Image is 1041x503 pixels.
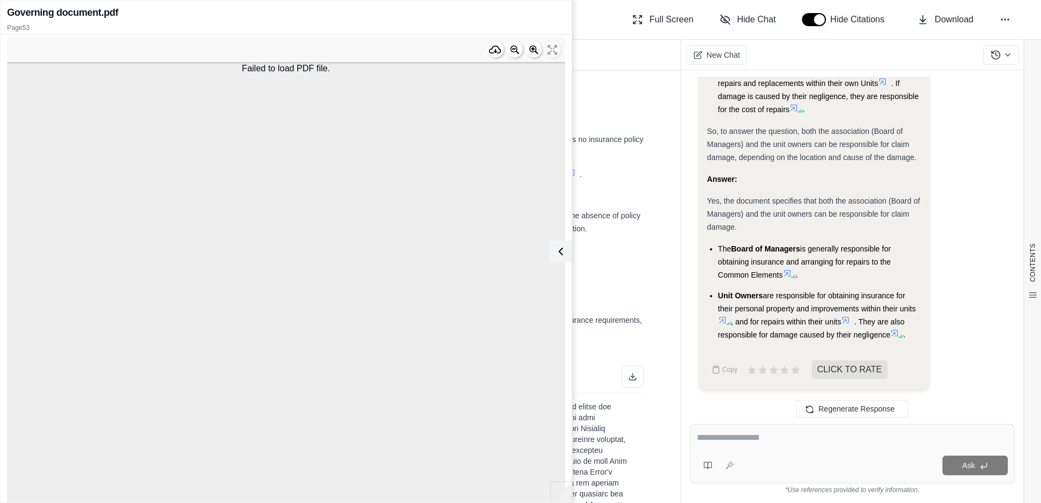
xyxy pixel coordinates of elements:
[650,13,694,26] span: Full Screen
[812,360,887,379] span: CLICK TO RATE
[707,127,917,162] span: So, to answer the question, both the association (Board of Managers) and the unit owners can be r...
[7,5,118,20] h2: Governing document.pdf
[737,13,776,26] span: Hide Chat
[796,400,908,418] button: Regenerate Response
[707,359,742,381] button: Copy
[580,170,582,179] span: .
[903,330,905,339] span: .
[622,366,644,388] button: Download as Excel
[718,291,763,300] span: Unit Owners
[803,105,805,114] span: .
[830,13,891,26] span: Hide Citations
[687,45,747,65] button: New Chat
[796,271,798,279] span: .
[962,461,975,470] span: Ask
[715,9,780,30] button: Hide Chat
[942,456,1008,475] button: Ask
[718,66,898,88] span: . They are responsible for repairs and replacements within their own Units
[913,9,978,30] button: Download
[718,244,731,253] span: The
[718,79,919,114] span: . If damage is caused by their negligence, they are responsible for the cost of repairs
[818,404,895,413] span: Regenerate Response
[707,50,740,60] span: New Chat
[722,365,738,374] span: Copy
[731,244,800,253] span: Board of Managers
[718,244,891,279] span: is generally responsible for obtaining insurance and arranging for repairs to the Common Elements
[707,197,920,231] span: Yes, the document specifies that both the association (Board of Managers) and the unit owners can...
[707,175,737,183] strong: Answer:
[718,291,916,313] span: are responsible for obtaining insurance for their personal property and improvements within their...
[7,23,565,32] p: Page 53
[935,13,973,26] span: Download
[1028,243,1037,282] span: CONTENTS
[628,9,698,30] button: Full Screen
[242,62,330,75] div: Failed to load PDF file.
[718,317,905,339] span: . They are also responsible for damage caused by their negligence
[690,483,1015,494] div: *Use references provided to verify information.
[731,317,841,326] span: , and for repairs within their units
